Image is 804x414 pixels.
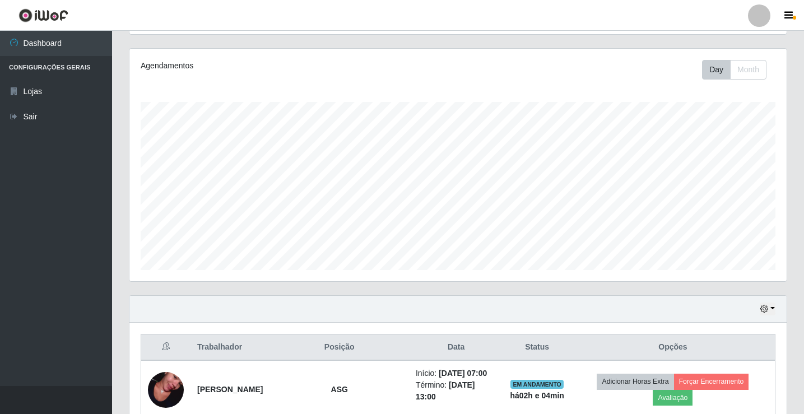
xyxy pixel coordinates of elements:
th: Trabalhador [190,334,269,361]
span: EM ANDAMENTO [510,380,564,389]
img: CoreUI Logo [18,8,68,22]
div: Agendamentos [141,60,396,72]
div: Toolbar with button groups [702,60,775,80]
th: Posição [269,334,408,361]
li: Término: [416,379,496,403]
button: Adicionar Horas Extra [597,374,673,389]
strong: [PERSON_NAME] [197,385,263,394]
button: Avaliação [653,390,693,406]
th: Opções [571,334,775,361]
strong: há 02 h e 04 min [510,391,564,400]
th: Data [409,334,503,361]
button: Day [702,60,731,80]
li: Início: [416,368,496,379]
button: Forçar Encerramento [674,374,749,389]
button: Month [730,60,766,80]
time: [DATE] 07:00 [439,369,487,378]
strong: ASG [331,385,348,394]
div: First group [702,60,766,80]
th: Status [503,334,571,361]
